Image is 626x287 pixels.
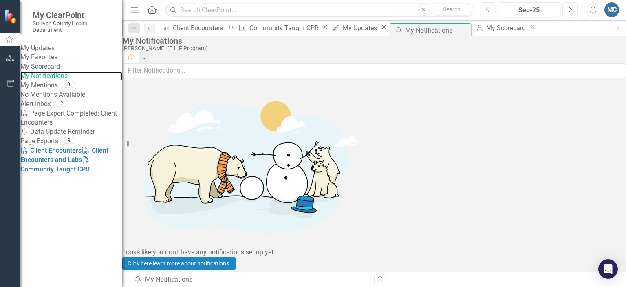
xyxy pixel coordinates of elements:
[20,90,122,100] div: No Mentions Available
[165,3,474,17] input: Search ClearPoint...
[20,81,58,90] a: My Mentions
[443,6,461,13] span: Search
[20,127,122,137] div: Data Update Reminder
[343,23,379,33] div: My Updates
[20,100,51,109] a: Alert Inbox
[20,44,122,53] a: My Updates
[500,5,558,15] div: Sep-25
[486,23,528,33] div: My Scorecard
[329,23,379,33] a: My Updates
[4,9,18,24] img: ClearPoint Strategy
[62,137,75,144] div: 9
[62,81,75,88] div: 0
[604,2,619,17] button: MC
[20,53,122,62] a: My Favorites
[20,137,58,146] a: Page Exports
[122,36,622,45] div: My Notifications
[249,23,321,33] div: Community Taught CPR
[20,62,122,71] a: My Scorecard
[55,100,68,107] div: 2
[236,23,321,33] a: Community Taught CPR
[20,156,90,173] a: Community Taught CPR
[33,20,114,33] small: Sullivan County Health Department
[473,23,528,33] a: My Scorecard
[122,248,626,257] div: Looks like you don't have any notifications set up yet.
[122,45,622,51] div: [PERSON_NAME] (E.L.F Program)
[173,23,225,33] div: Client Encounters
[33,10,114,20] span: My ClearPoint
[20,71,122,81] a: My Notifications
[20,109,122,128] div: Page Export Completed: Client Encounters
[20,147,108,164] a: Client Encounters and Labs
[20,147,82,154] a: Client Encounters
[134,275,368,285] div: My Notifications
[159,23,225,33] a: Client Encounters
[432,4,472,16] button: Search
[598,259,618,279] div: Open Intercom Messenger
[122,63,626,78] input: Filter Notifications...
[122,85,367,248] img: Getting started
[405,25,469,36] div: My Notifications
[122,257,236,270] a: Click here learn more about notifications.
[498,2,560,17] button: Sep-25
